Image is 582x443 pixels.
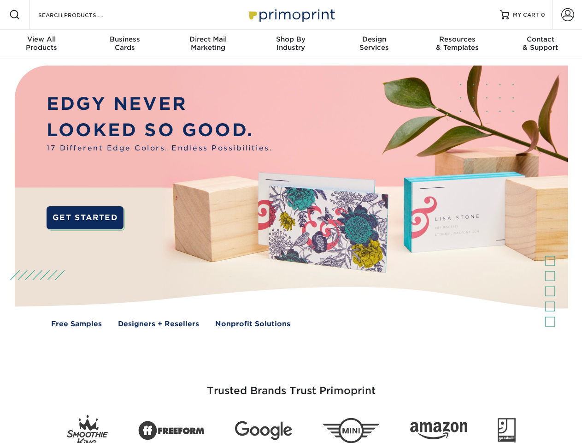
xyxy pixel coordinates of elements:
a: GET STARTED [47,206,123,229]
span: Design [333,35,416,43]
img: Primoprint [245,5,337,24]
img: Google [235,421,292,440]
a: Direct MailMarketing [166,30,249,59]
span: 0 [541,12,545,18]
img: Amazon [410,422,467,440]
input: SEARCH PRODUCTS..... [37,9,127,20]
img: Goodwill [498,418,516,443]
div: Cards [83,35,166,52]
h3: Trusted Brands Trust Primoprint [22,363,561,408]
span: Shop By [249,35,332,43]
p: EDGY NEVER [47,91,272,117]
a: Resources& Templates [416,30,499,59]
div: Industry [249,35,332,52]
span: Resources [416,35,499,43]
div: Services [333,35,416,52]
a: Shop ByIndustry [249,30,332,59]
span: Direct Mail [166,35,249,43]
a: DesignServices [333,30,416,59]
span: Contact [499,35,582,43]
div: & Templates [416,35,499,52]
a: Contact& Support [499,30,582,59]
div: Marketing [166,35,249,52]
a: Free Samples [51,319,102,329]
a: BusinessCards [83,30,166,59]
div: & Support [499,35,582,52]
a: Designers + Resellers [118,319,199,329]
span: MY CART [513,11,539,19]
p: LOOKED SO GOOD. [47,117,272,144]
a: Nonprofit Solutions [215,319,290,329]
span: Business [83,35,166,43]
span: 17 Different Edge Colors. Endless Possibilities. [47,143,272,154]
